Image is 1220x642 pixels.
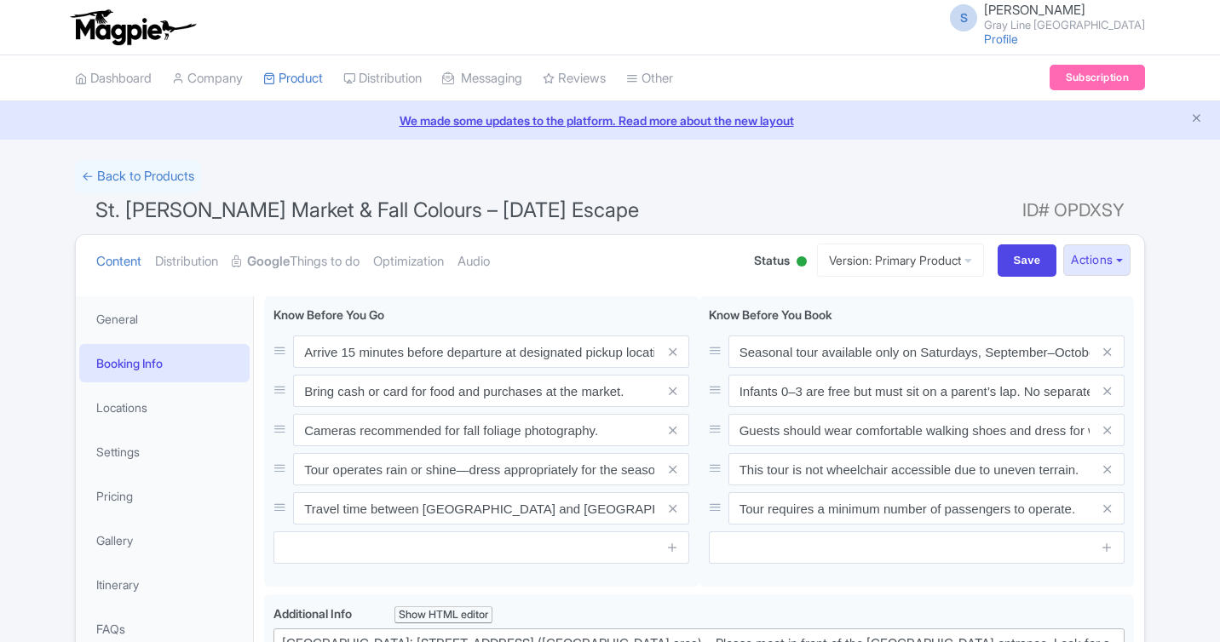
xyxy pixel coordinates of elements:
[75,55,152,102] a: Dashboard
[543,55,606,102] a: Reviews
[96,235,141,289] a: Content
[984,20,1145,31] small: Gray Line [GEOGRAPHIC_DATA]
[247,252,290,272] strong: Google
[754,251,790,269] span: Status
[79,521,250,559] a: Gallery
[1190,110,1203,129] button: Close announcement
[984,32,1018,46] a: Profile
[273,606,352,621] span: Additional Info
[1022,193,1125,227] span: ID# OPDXSY
[457,235,490,289] a: Audio
[1050,65,1145,90] a: Subscription
[79,565,250,604] a: Itinerary
[79,433,250,471] a: Settings
[626,55,673,102] a: Other
[817,244,984,277] a: Version: Primary Product
[79,344,250,382] a: Booking Info
[79,477,250,515] a: Pricing
[10,112,1210,129] a: We made some updates to the platform. Read more about the new layout
[263,55,323,102] a: Product
[998,244,1057,277] input: Save
[75,160,201,193] a: ← Back to Products
[79,300,250,338] a: General
[373,235,444,289] a: Optimization
[95,198,639,222] span: St. [PERSON_NAME] Market & Fall Colours – [DATE] Escape
[950,4,977,32] span: S
[984,2,1085,18] span: [PERSON_NAME]
[709,307,832,322] span: Know Before You Book
[232,235,360,289] a: GoogleThings to do
[66,9,199,46] img: logo-ab69f6fb50320c5b225c76a69d11143b.png
[79,388,250,427] a: Locations
[394,606,492,624] div: Show HTML editor
[172,55,243,102] a: Company
[343,55,422,102] a: Distribution
[442,55,522,102] a: Messaging
[793,249,810,276] div: Active
[155,235,218,289] a: Distribution
[273,307,384,322] span: Know Before You Go
[940,3,1145,31] a: S [PERSON_NAME] Gray Line [GEOGRAPHIC_DATA]
[1063,244,1131,276] button: Actions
